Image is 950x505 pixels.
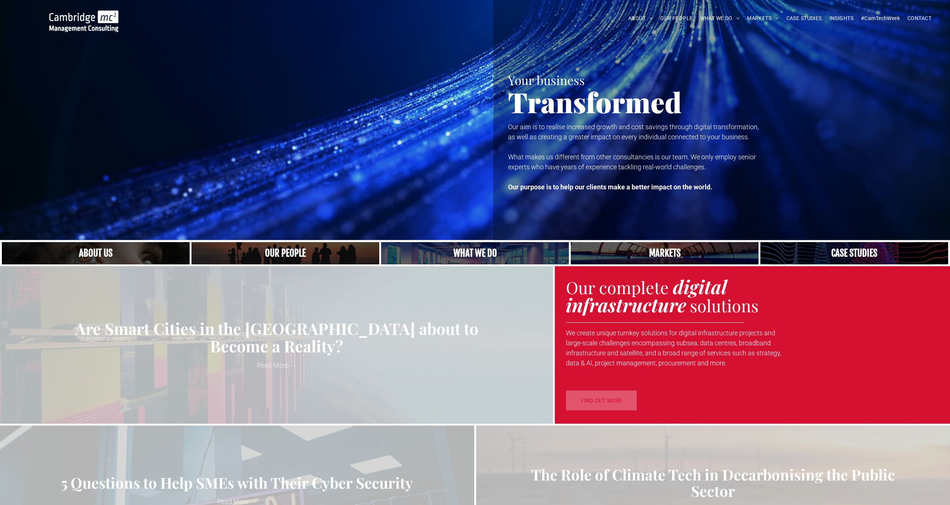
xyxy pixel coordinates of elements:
[191,242,379,264] a: A crowd in silhouette at sunset, on a rise or lookout point
[697,13,744,24] a: WHAT WE DO
[566,329,781,367] span: We create unique turnkey solutions for digital infrastructure projects and large-scale challenges...
[581,391,622,410] span: FIND OUT MORE
[6,360,547,370] a: Read More →
[508,183,712,191] strong: Our purpose is to help our clients make a better impact on the world.
[49,10,118,32] img: Cambridge MC Logo, digital transformation
[508,72,585,88] span: Your business
[571,242,759,264] a: Telecoms | Decades of Experience Across Multiple Industries & Regions
[566,292,686,317] strong: infrastructure
[566,276,669,298] span: Our complete
[508,83,682,120] span: Transformed
[6,320,547,355] a: Are Smart Cities in the [GEOGRAPHIC_DATA] about to Become a Reality?
[690,294,759,316] span: solutions
[482,466,945,499] a: The Role of Climate Tech in Decarbonising the Public Sector
[656,13,696,24] a: OUR PEOPLE
[760,242,948,264] a: Case Studies | Cambridge Management Consulting > Case Studies
[566,390,637,410] a: FIND OUT MORE
[508,123,759,141] span: Our aim is to realise increased growth and cost savings through digital transformation, as well a...
[49,12,118,19] a: Your Business Transformed | Cambridge Management Consulting
[857,13,904,24] a: #CamTechWeek
[508,153,756,171] span: What makes us different from other consultancies is our team. We only employ senior experts who h...
[904,13,935,24] a: CONTACT
[6,475,469,491] a: 5 Questions to Help SMEs with Their Cyber Security
[673,274,727,299] strong: digital
[783,13,826,24] a: CASE STUDIES
[743,13,782,24] a: MARKETS
[2,242,190,264] a: Close up of woman's face, centered on her eyes
[826,13,857,24] a: INSIGHTS
[625,13,657,24] a: ABOUT
[381,242,569,264] a: A yoga teacher lifting his whole body off the ground in the peacock pose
